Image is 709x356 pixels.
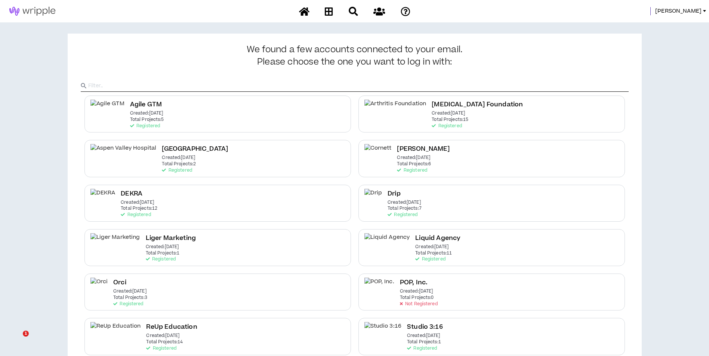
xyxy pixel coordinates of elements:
img: Cornett [364,144,392,161]
p: Registered [397,168,427,173]
p: Created: [DATE] [415,244,448,250]
p: Created: [DATE] [407,333,440,338]
h3: We found a few accounts connected to your email. [81,45,629,67]
h2: Drip [388,189,401,199]
p: Created: [DATE] [146,333,179,338]
p: Registered [130,124,160,129]
p: Created: [DATE] [397,155,430,160]
p: Total Projects: 6 [397,162,431,167]
p: Created: [DATE] [121,200,154,205]
input: Filter.. [88,80,629,91]
img: Studio 3:16 [364,322,402,339]
img: Aspen Valley Hospital [90,144,157,161]
p: Registered [113,302,143,307]
p: Registered [407,346,437,351]
h2: Orci [113,278,126,288]
h2: POP, Inc. [400,278,428,288]
img: DEKRA [90,189,115,206]
p: Total Projects: 0 [400,295,434,300]
p: Created: [DATE] [113,289,147,294]
span: 1 [23,331,29,337]
span: [PERSON_NAME] [655,7,702,15]
p: Total Projects: 7 [388,206,422,211]
h2: [GEOGRAPHIC_DATA] [162,144,228,154]
p: Not Registered [400,302,438,307]
img: Liger Marketing [90,233,140,250]
h2: Studio 3:16 [407,322,443,332]
p: Total Projects: 11 [415,251,452,256]
p: Total Projects: 3 [113,295,147,300]
img: Arthritis Foundation [364,100,426,116]
img: Liquid Agency [364,233,410,250]
p: Total Projects: 5 [130,117,164,122]
p: Created: [DATE] [388,200,421,205]
iframe: Intercom live chat [7,331,25,349]
span: Please choose the one you want to log in with: [257,57,452,68]
p: Created: [DATE] [432,111,465,116]
h2: Liger Marketing [146,233,196,243]
p: Total Projects: 1 [146,251,180,256]
p: Total Projects: 1 [407,340,441,345]
h2: Liquid Agency [415,233,460,243]
p: Registered [162,168,192,173]
p: Registered [388,212,417,218]
p: Created: [DATE] [162,155,195,160]
h2: DEKRA [121,189,142,199]
p: Registered [146,257,176,262]
img: ReUp Education [90,322,141,339]
p: Total Projects: 15 [432,117,468,122]
p: Registered [432,124,462,129]
p: Total Projects: 12 [121,206,157,211]
img: Drip [364,189,382,206]
h2: ReUp Education [146,322,197,332]
p: Total Projects: 14 [146,340,183,345]
img: POP, Inc. [364,278,394,294]
p: Registered [415,257,445,262]
img: Orci [90,278,108,294]
h2: [PERSON_NAME] [397,144,450,154]
p: Created: [DATE] [400,289,433,294]
img: Agile GTM [90,100,124,116]
p: Created: [DATE] [146,244,179,250]
h2: Agile GTM [130,100,162,110]
p: Total Projects: 2 [162,162,196,167]
p: Registered [146,346,176,351]
p: Created: [DATE] [130,111,163,116]
h2: [MEDICAL_DATA] Foundation [432,100,523,110]
p: Registered [121,212,151,218]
